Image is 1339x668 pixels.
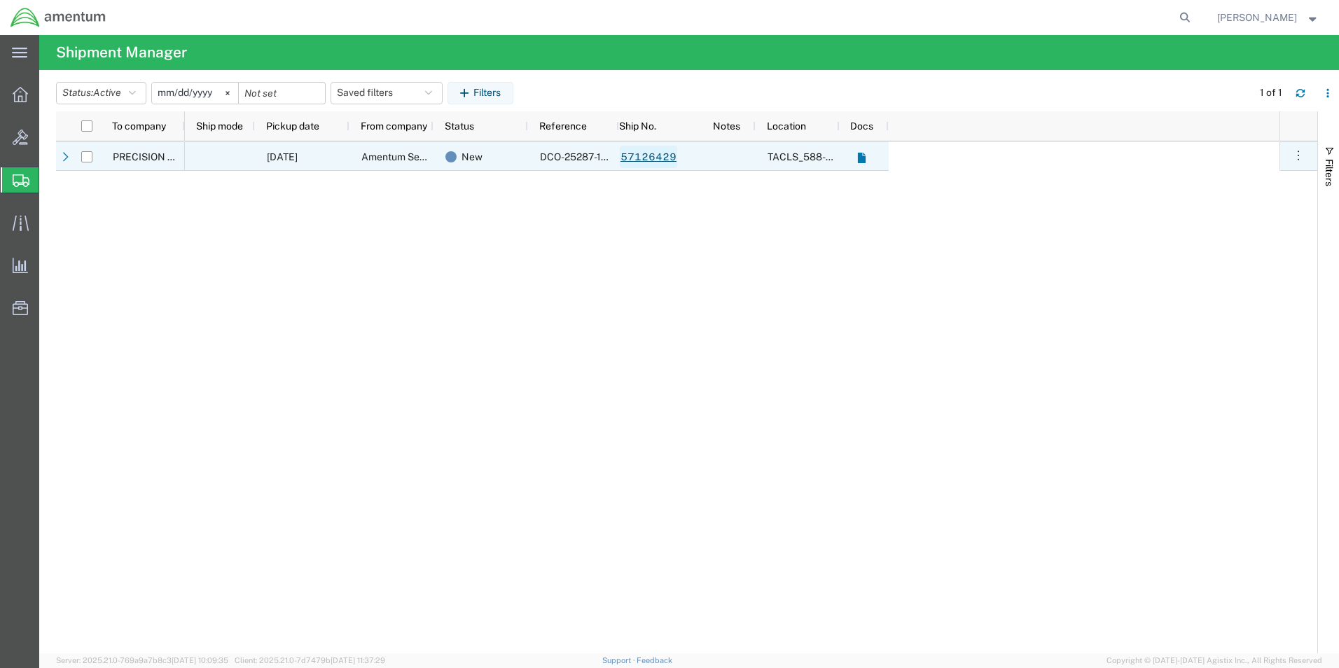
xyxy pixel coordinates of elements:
span: 10/14/2025 [267,151,298,162]
button: Filters [448,82,513,104]
span: TACLS_588-Dothan, AL [768,151,963,162]
button: [PERSON_NAME] [1216,9,1320,26]
h4: Shipment Manager [56,35,187,70]
div: 1 of 1 [1260,85,1284,100]
span: Pickup date [266,120,319,132]
span: PRECISION ACCESSORIES AND INSTRUMENTS [113,151,332,162]
span: Notes [713,120,740,132]
span: Status [445,120,474,132]
span: Reference [539,120,587,132]
img: logo [10,7,106,28]
span: Client: 2025.21.0-7d7479b [235,656,385,664]
span: Ship mode [196,120,243,132]
a: 57126429 [620,146,677,168]
span: Location [767,120,806,132]
input: Not set [152,83,238,104]
span: Amentum Services, Inc. [361,151,466,162]
span: [DATE] 10:09:35 [172,656,228,664]
a: Feedback [637,656,672,664]
span: Copyright © [DATE]-[DATE] Agistix Inc., All Rights Reserved [1106,655,1322,667]
span: Docs [850,120,873,132]
span: From company [361,120,427,132]
span: Active [93,87,121,98]
span: To company [112,120,166,132]
span: Filters [1324,159,1335,186]
span: Ship No. [619,120,656,132]
a: Support [602,656,637,664]
span: Marcus McGuire [1217,10,1297,25]
span: New [462,142,483,172]
span: Server: 2025.21.0-769a9a7b8c3 [56,656,228,664]
button: Saved filters [331,82,443,104]
input: Not set [239,83,325,104]
button: Status:Active [56,82,146,104]
span: DCO-25287-169446 [540,151,632,162]
span: [DATE] 11:37:29 [331,656,385,664]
